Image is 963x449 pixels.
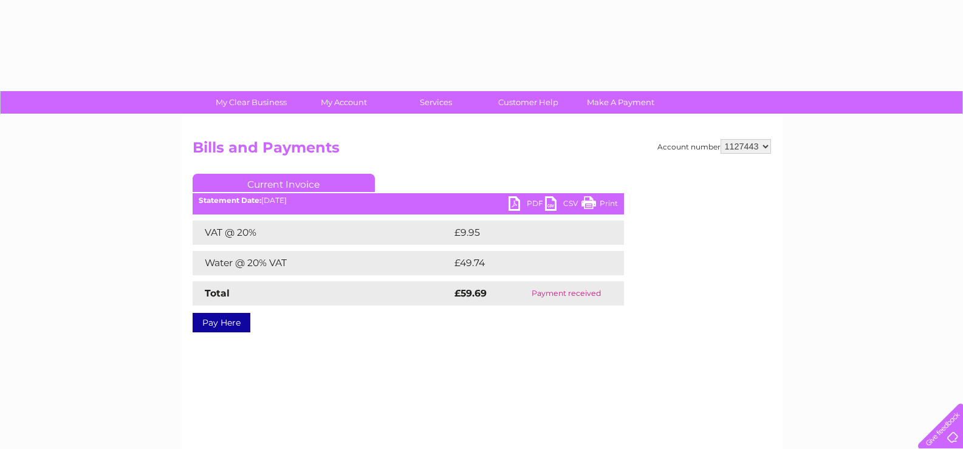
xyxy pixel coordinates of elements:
[193,139,771,162] h2: Bills and Payments
[581,196,618,214] a: Print
[509,196,545,214] a: PDF
[571,91,671,114] a: Make A Payment
[199,196,261,205] b: Statement Date:
[451,221,596,245] td: £9.95
[657,139,771,154] div: Account number
[205,287,230,299] strong: Total
[454,287,487,299] strong: £59.69
[193,251,451,275] td: Water @ 20% VAT
[293,91,394,114] a: My Account
[545,196,581,214] a: CSV
[193,196,624,205] div: [DATE]
[193,174,375,192] a: Current Invoice
[386,91,486,114] a: Services
[451,251,599,275] td: £49.74
[201,91,301,114] a: My Clear Business
[478,91,578,114] a: Customer Help
[509,281,623,306] td: Payment received
[193,221,451,245] td: VAT @ 20%
[193,313,250,332] a: Pay Here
